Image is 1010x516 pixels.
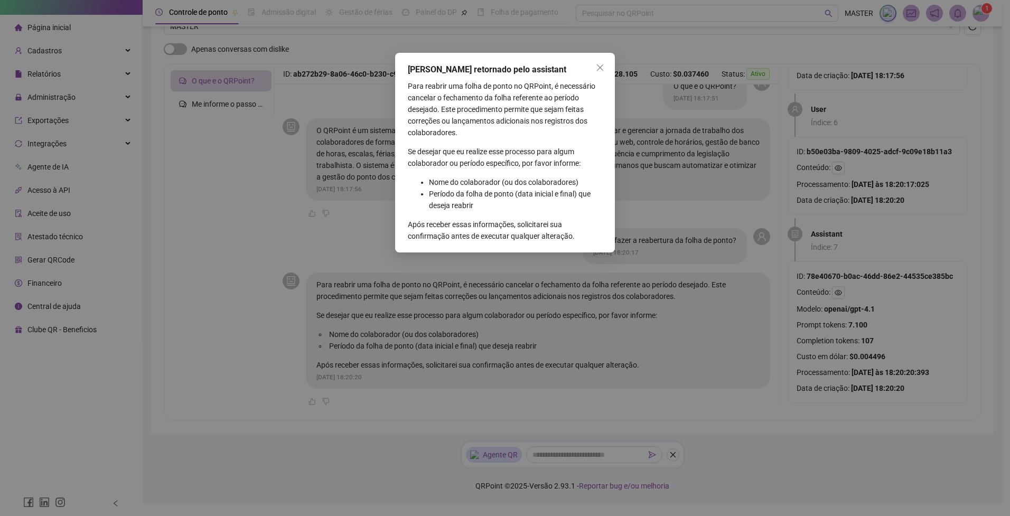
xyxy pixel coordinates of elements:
[596,63,604,72] span: close
[408,219,602,242] p: Após receber essas informações, solicitarei sua confirmação antes de executar qualquer alteração.
[429,188,602,211] li: Período da folha de ponto (data inicial e final) que deseja reabrir
[408,80,602,138] p: Para reabrir uma folha de ponto no QRPoint, é necessário cancelar o fechamento da folha referente...
[408,63,602,76] span: [PERSON_NAME] retornado pelo assistant
[592,59,609,76] button: Close
[429,176,602,188] li: Nome do colaborador (ou dos colaboradores)
[408,146,602,169] p: Se desejar que eu realize esse processo para algum colaborador ou período específico, por favor i...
